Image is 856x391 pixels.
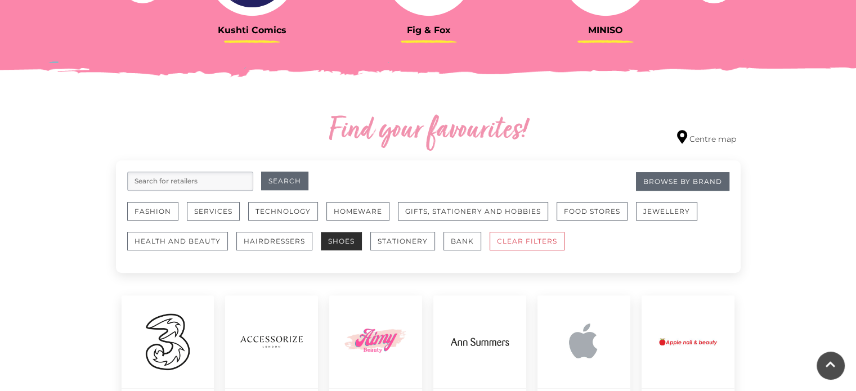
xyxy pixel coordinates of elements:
[636,202,697,221] button: Jewellery
[236,232,312,250] button: Hairdressers
[223,113,634,149] h2: Find your favourites!
[557,202,636,232] a: Food Stores
[127,202,187,232] a: Fashion
[236,232,321,262] a: Hairdressers
[443,232,490,262] a: Bank
[443,232,481,250] button: Bank
[636,202,706,232] a: Jewellery
[261,172,308,190] button: Search
[127,232,228,250] button: Health and Beauty
[187,202,240,221] button: Services
[326,202,389,221] button: Homeware
[321,232,362,250] button: Shoes
[370,232,443,262] a: Stationery
[187,202,248,232] a: Services
[127,172,253,191] input: Search for retailers
[490,232,573,262] a: CLEAR FILTERS
[398,202,548,221] button: Gifts, Stationery and Hobbies
[326,202,398,232] a: Homeware
[321,232,370,262] a: Shoes
[490,232,564,250] button: CLEAR FILTERS
[248,202,318,221] button: Technology
[127,202,178,221] button: Fashion
[127,232,236,262] a: Health and Beauty
[636,172,729,191] a: Browse By Brand
[677,130,736,145] a: Centre map
[370,232,435,250] button: Stationery
[248,202,326,232] a: Technology
[398,202,557,232] a: Gifts, Stationery and Hobbies
[557,202,628,221] button: Food Stores
[349,25,509,35] h3: Fig & Fox
[172,25,332,35] h3: Kushti Comics
[526,25,685,35] h3: MINISO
